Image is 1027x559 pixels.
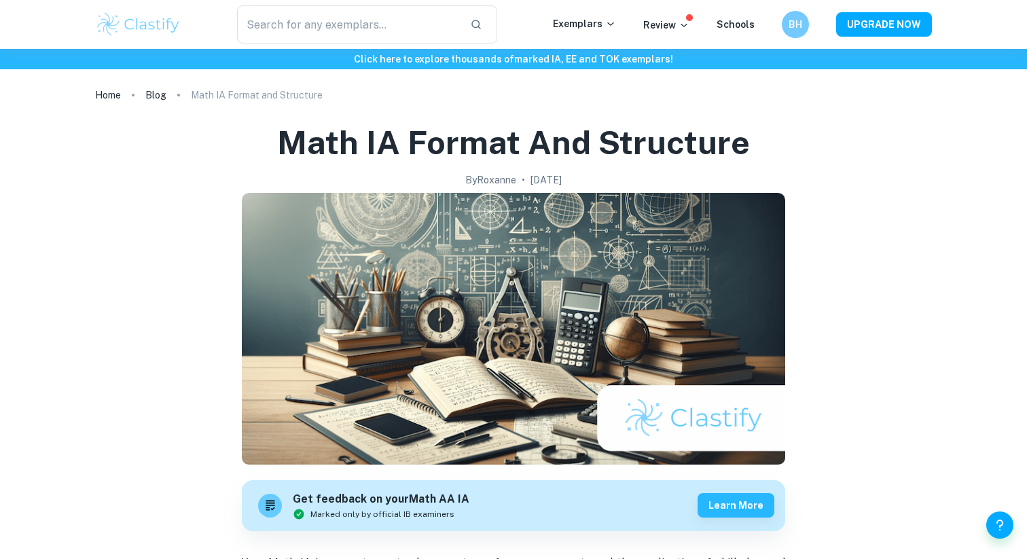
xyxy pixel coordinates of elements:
img: Clastify logo [95,11,181,38]
a: Get feedback on yourMath AA IAMarked only by official IB examinersLearn more [242,480,785,531]
p: Math IA Format and Structure [191,88,323,103]
p: Exemplars [553,16,616,31]
h2: By Roxanne [465,173,516,187]
a: Home [95,86,121,105]
p: Review [643,18,689,33]
p: • [522,173,525,187]
a: Blog [145,86,166,105]
a: Schools [717,19,755,30]
button: Learn more [698,493,774,518]
img: Math IA Format and Structure cover image [242,193,785,465]
h6: BH [788,17,804,32]
h2: [DATE] [530,173,562,187]
button: BH [782,11,809,38]
h6: Click here to explore thousands of marked IA, EE and TOK exemplars ! [3,52,1024,67]
button: Help and Feedback [986,511,1013,539]
span: Marked only by official IB examiners [310,508,454,520]
button: UPGRADE NOW [836,12,932,37]
h1: Math IA Format and Structure [277,121,750,164]
h6: Get feedback on your Math AA IA [293,491,469,508]
input: Search for any exemplars... [237,5,459,43]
